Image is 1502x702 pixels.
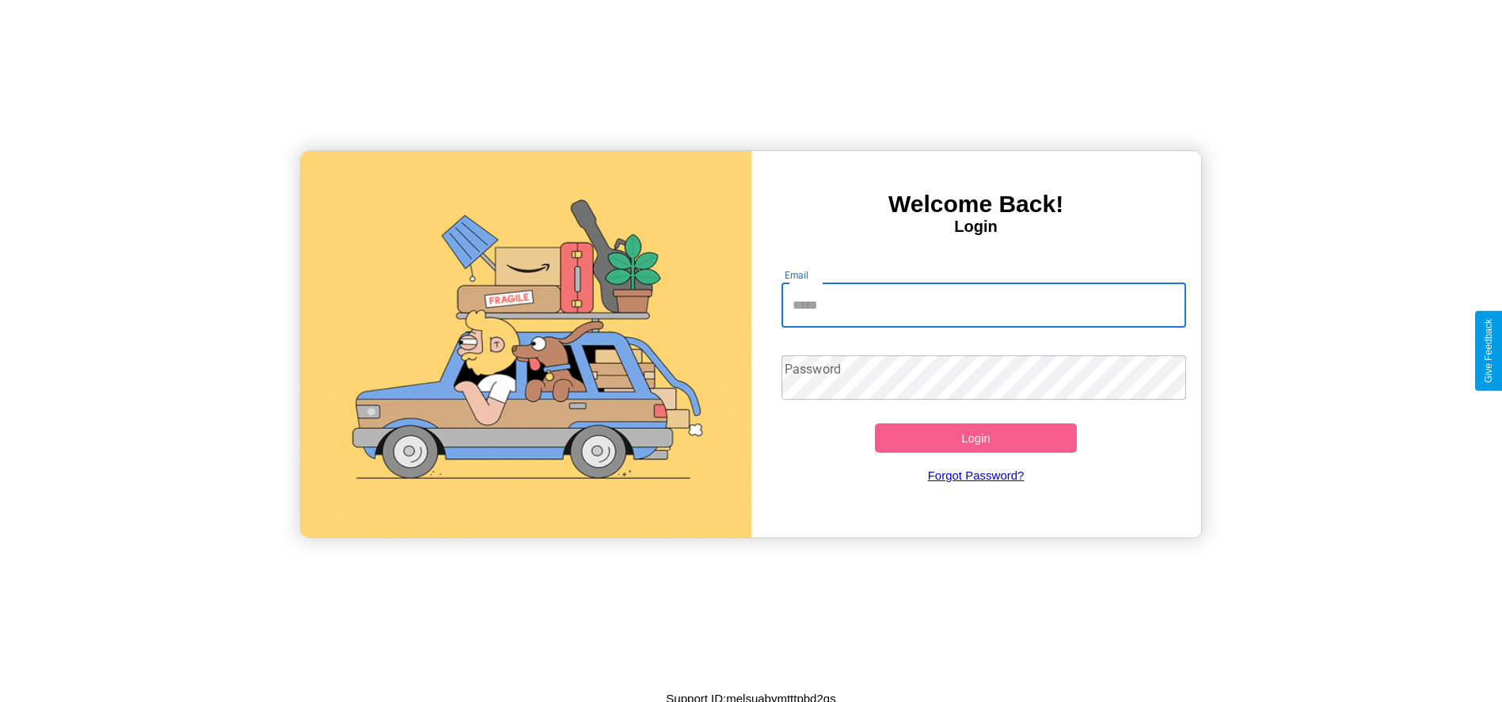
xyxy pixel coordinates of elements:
label: Email [785,268,809,282]
div: Give Feedback [1483,319,1494,383]
img: gif [301,151,751,537]
a: Forgot Password? [774,453,1178,498]
h3: Welcome Back! [751,191,1201,218]
h4: Login [751,218,1201,236]
button: Login [875,423,1078,453]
